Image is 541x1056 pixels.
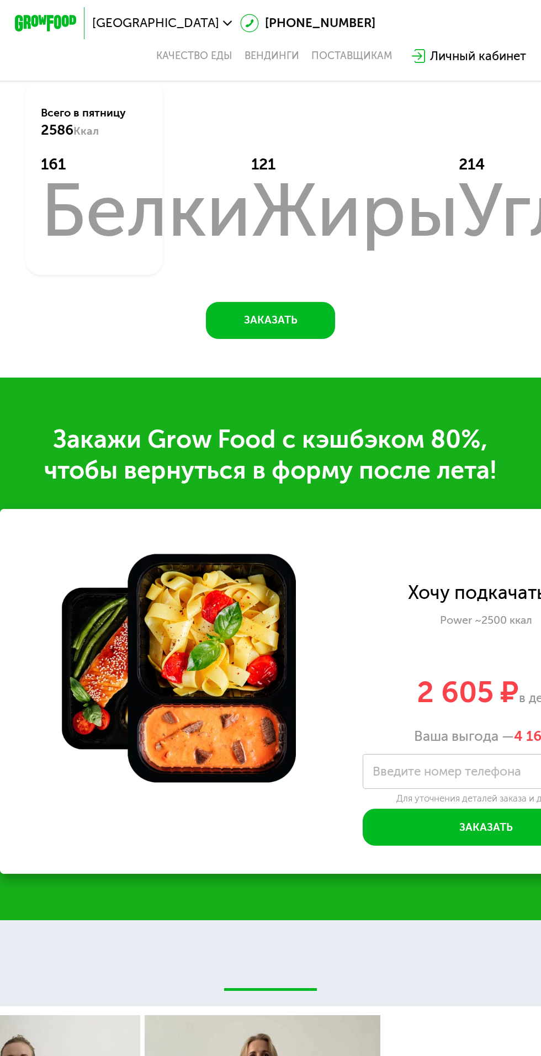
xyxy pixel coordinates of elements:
[156,50,232,62] a: Качество еды
[41,121,73,139] span: 2586
[251,155,459,174] div: 121
[373,767,521,776] label: Введите номер телефона
[41,155,251,174] div: 161
[41,173,251,248] div: Белки
[73,125,99,137] span: Ккал
[311,50,392,62] div: поставщикам
[41,105,147,140] div: Всего в пятницу
[240,14,375,33] a: [PHONE_NUMBER]
[251,173,459,248] div: Жиры
[430,47,526,66] div: Личный кабинет
[206,302,335,339] button: Заказать
[417,675,519,710] span: 2 605 ₽
[245,50,299,62] a: Вендинги
[92,17,219,29] span: [GEOGRAPHIC_DATA]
